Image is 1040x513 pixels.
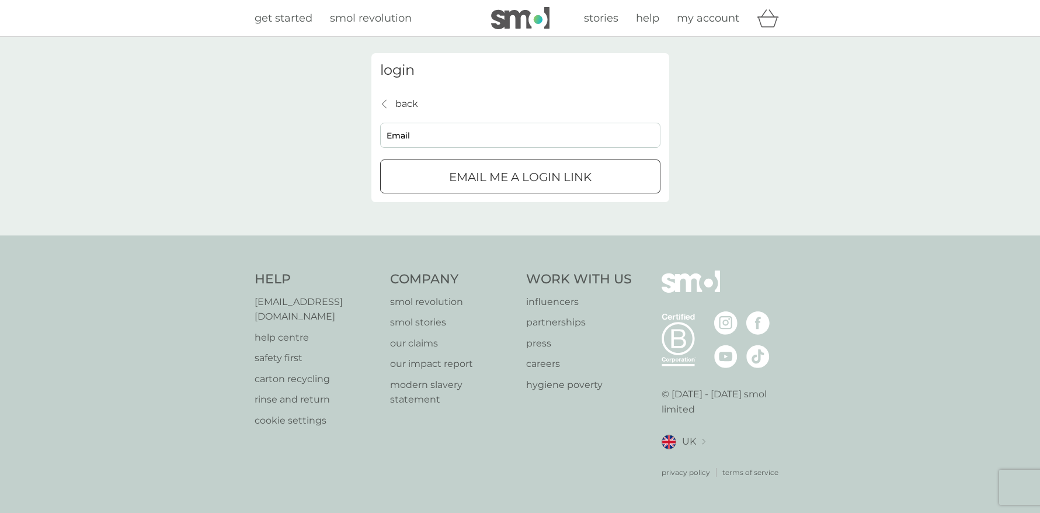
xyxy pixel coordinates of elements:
button: Email me a login link [380,160,660,193]
a: smol revolution [390,294,514,310]
a: partnerships [526,315,632,330]
div: basket [757,6,786,30]
p: Email me a login link [449,168,592,186]
a: terms of service [722,467,778,478]
a: [EMAIL_ADDRESS][DOMAIN_NAME] [255,294,379,324]
a: cookie settings [255,413,379,428]
a: smol revolution [330,10,412,27]
h3: login [380,62,660,79]
span: UK [682,434,696,449]
img: visit the smol Youtube page [714,345,738,368]
a: carton recycling [255,372,379,387]
a: press [526,336,632,351]
a: help centre [255,330,379,345]
span: my account [677,12,739,25]
span: help [636,12,659,25]
img: visit the smol Facebook page [746,311,770,335]
h4: Help [255,271,379,289]
a: stories [584,10,618,27]
span: smol revolution [330,12,412,25]
a: privacy policy [662,467,710,478]
a: our claims [390,336,514,351]
img: smol [491,7,549,29]
img: visit the smol Tiktok page [746,345,770,368]
span: stories [584,12,618,25]
a: our impact report [390,356,514,372]
a: careers [526,356,632,372]
h4: Work With Us [526,271,632,289]
img: UK flag [662,435,676,449]
img: select a new location [702,439,705,445]
a: modern slavery statement [390,377,514,407]
a: rinse and return [255,392,379,407]
a: influencers [526,294,632,310]
p: © [DATE] - [DATE] smol limited [662,387,786,417]
img: visit the smol Instagram page [714,311,738,335]
a: smol stories [390,315,514,330]
a: hygiene poverty [526,377,632,393]
a: help [636,10,659,27]
a: safety first [255,351,379,366]
p: back [395,96,418,112]
a: my account [677,10,739,27]
a: get started [255,10,312,27]
img: smol [662,271,720,310]
h4: Company [390,271,514,289]
span: get started [255,12,312,25]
